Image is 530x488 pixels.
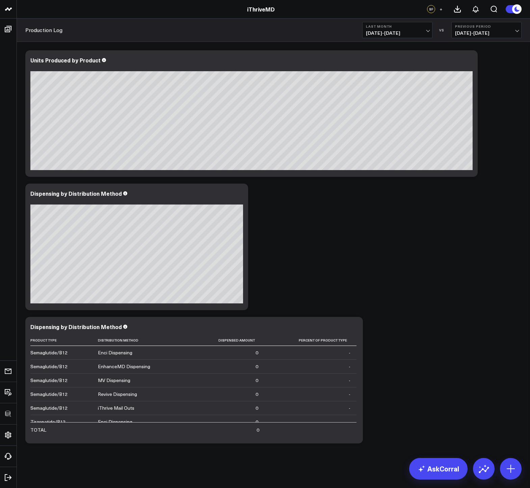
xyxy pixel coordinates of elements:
div: MV Dispensing [98,377,130,384]
div: Tirzepatide/B12 [30,418,65,425]
div: EnhanceMD Dispensing [98,363,150,370]
th: Product Type [30,335,98,346]
th: Percent Of Product Type [264,335,356,346]
div: - [349,363,350,370]
div: Revive Dispensing [98,391,137,398]
div: - [349,349,350,356]
button: Previous Period[DATE]-[DATE] [451,22,522,38]
span: + [440,7,443,11]
div: Semaglutide/B12 [30,391,68,398]
button: Last Month[DATE]-[DATE] [362,22,432,38]
div: Semaglutide/B12 [30,349,68,356]
div: Dispensing by Distribution Method [30,190,122,197]
div: SF [427,5,435,13]
div: 0 [256,349,258,356]
a: AskCorral [409,458,468,480]
div: Enci Dispensing [98,349,132,356]
div: Semaglutide/B12 [30,405,68,411]
button: + [437,5,445,13]
b: Last Month [366,24,429,28]
div: 0 [256,418,258,425]
div: 0 [256,391,258,398]
div: TOTAL [30,427,46,433]
span: [DATE] - [DATE] [455,30,518,36]
div: - [349,391,350,398]
div: 0 [256,363,258,370]
a: Production Log [25,26,62,34]
div: Semaglutide/B12 [30,363,68,370]
div: Units Produced by Product [30,56,101,64]
div: 0 [257,427,259,433]
div: Dispensing by Distribution Method [30,323,122,330]
div: 0 [256,377,258,384]
b: Previous Period [455,24,518,28]
a: iThriveMD [247,5,275,13]
th: Dispensed Amount [191,335,264,346]
div: 0 [256,405,258,411]
th: Distribution Method [98,335,191,346]
div: - [349,418,350,425]
div: Enci Dispensing [98,418,132,425]
div: - [349,405,350,411]
span: [DATE] - [DATE] [366,30,429,36]
div: iThrive Mail Outs [98,405,134,411]
div: Semaglutide/B12 [30,377,68,384]
div: VS [436,28,448,32]
div: - [349,377,350,384]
